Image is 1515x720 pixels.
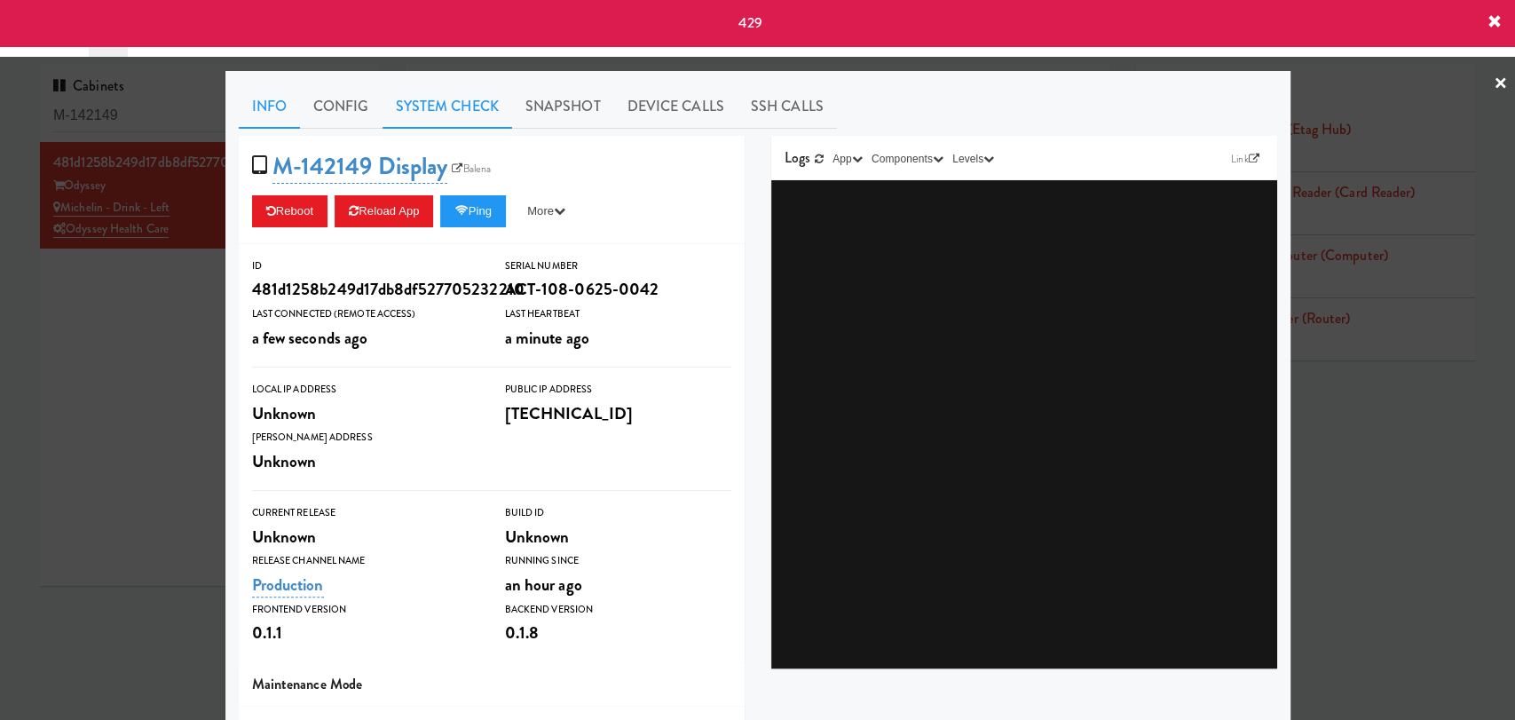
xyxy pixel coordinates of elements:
div: Unknown [252,522,478,552]
a: Production [252,573,324,597]
div: Current Release [252,504,478,522]
div: Release Channel Name [252,552,478,570]
a: Device Calls [614,84,738,129]
a: Balena [447,160,495,178]
div: 0.1.8 [505,618,731,648]
button: More [513,195,580,227]
div: Build Id [505,504,731,522]
span: an hour ago [505,573,582,597]
a: System Check [383,84,512,129]
a: Snapshot [512,84,614,129]
div: Unknown [252,447,478,477]
div: Running Since [505,552,731,570]
div: Unknown [505,522,731,552]
span: a few seconds ago [252,326,368,350]
div: Unknown [252,399,478,429]
div: Local IP Address [252,381,478,399]
a: Config [300,84,383,129]
button: Components [867,150,948,168]
button: App [828,150,867,168]
div: Frontend Version [252,601,478,619]
div: [TECHNICAL_ID] [505,399,731,429]
a: Link [1227,150,1264,168]
a: SSH Calls [738,84,837,129]
button: Levels [948,150,998,168]
div: ACT-108-0625-0042 [505,274,731,305]
span: a minute ago [505,326,589,350]
button: Ping [440,195,506,227]
div: Last Connected (Remote Access) [252,305,478,323]
div: Last Heartbeat [505,305,731,323]
button: Reboot [252,195,328,227]
a: × [1494,57,1508,112]
div: 481d1258b249d17db8df527705232210 [252,274,478,305]
span: 429 [738,12,761,33]
div: Serial Number [505,257,731,275]
div: [PERSON_NAME] Address [252,429,478,447]
button: Reload App [335,195,433,227]
a: M-142149 Display [272,149,448,184]
span: Logs [785,147,810,168]
div: ID [252,257,478,275]
div: Public IP Address [505,381,731,399]
div: 0.1.1 [252,618,478,648]
span: Maintenance Mode [252,674,363,694]
div: Backend Version [505,601,731,619]
a: Info [239,84,300,129]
